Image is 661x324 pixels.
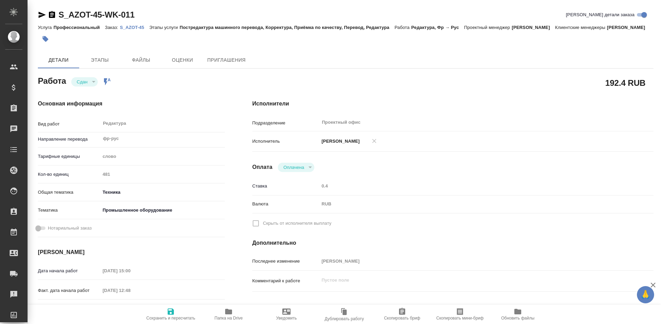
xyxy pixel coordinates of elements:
p: Редактура, Фр → Рус [411,25,464,30]
span: Приглашения [207,56,246,64]
button: Скопировать ссылку для ЯМессенджера [38,11,46,19]
button: Сохранить и пересчитать [142,305,200,324]
button: Скопировать ссылку [48,11,56,19]
div: Сдан [71,77,98,87]
button: Добавить тэг [38,31,53,47]
div: слово [100,151,225,162]
p: Этапы услуги [149,25,180,30]
h4: Основная информация [38,100,225,108]
button: 🙏 [637,286,654,303]
p: Вид работ [38,121,100,128]
span: Оценки [166,56,199,64]
input: Пустое поле [100,285,160,295]
p: Общая тематика [38,189,100,196]
span: Папка на Drive [214,316,243,321]
button: Обновить файлы [489,305,547,324]
span: Уведомить [276,316,297,321]
p: Работа [395,25,411,30]
h4: Исполнители [252,100,653,108]
span: Скопировать бриф [384,316,420,321]
div: Промышленное оборудование [100,204,225,216]
span: Файлы [125,56,158,64]
textarea: /Clients/AZOT/Orders/S_AZOT-45/Edited/S_AZOT-45-WK-011 [319,301,620,313]
button: Оплачена [281,164,306,170]
input: Пустое поле [100,169,225,179]
p: Клиентские менеджеры [555,25,607,30]
p: Тарифные единицы [38,153,100,160]
p: Комментарий к работе [252,277,319,284]
p: Последнее изменение [252,258,319,265]
p: Подразделение [252,120,319,126]
span: Сохранить и пересчитать [146,316,195,321]
button: Скопировать мини-бриф [431,305,489,324]
p: Профессиональный [53,25,105,30]
button: Папка на Drive [200,305,258,324]
span: Скопировать мини-бриф [436,316,483,321]
span: Скрыть от исполнителя выплату [263,220,332,227]
p: Исполнитель [252,138,319,145]
p: [PERSON_NAME] [512,25,555,30]
p: Дата начала работ [38,267,100,274]
p: Валюта [252,201,319,207]
span: Обновить файлы [501,316,535,321]
input: Пустое поле [319,256,620,266]
p: Заказ: [105,25,120,30]
button: Сдан [75,79,90,85]
button: Скопировать бриф [373,305,431,324]
input: Пустое поле [100,303,160,313]
span: Дублировать работу [325,316,364,321]
h4: Оплата [252,163,273,171]
h2: Работа [38,74,66,87]
p: Ставка [252,183,319,190]
h2: 192.4 RUB [605,77,646,89]
div: RUB [319,198,620,210]
p: Тематика [38,207,100,214]
h4: [PERSON_NAME] [38,248,225,256]
p: [PERSON_NAME] [319,138,360,145]
span: [PERSON_NAME] детали заказа [566,11,634,18]
span: Этапы [83,56,116,64]
p: S_AZOT-45 [120,25,149,30]
p: [PERSON_NAME] [607,25,650,30]
a: S_AZOT-45 [120,24,149,30]
div: Сдан [278,163,314,172]
div: Техника [100,186,225,198]
p: Направление перевода [38,136,100,143]
p: Факт. дата начала работ [38,287,100,294]
button: Уведомить [258,305,315,324]
span: 🙏 [640,287,651,302]
p: Кол-во единиц [38,171,100,178]
input: Пустое поле [100,266,160,276]
h4: Дополнительно [252,239,653,247]
p: Путь на drive [252,304,319,311]
a: S_AZOT-45-WK-011 [59,10,135,19]
p: Проектный менеджер [464,25,512,30]
span: Детали [42,56,75,64]
p: Услуга [38,25,53,30]
input: Пустое поле [319,181,620,191]
p: Постредактура машинного перевода, Корректура, Приёмка по качеству, Перевод, Редактура [180,25,395,30]
button: Дублировать работу [315,305,373,324]
span: Нотариальный заказ [48,225,92,232]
